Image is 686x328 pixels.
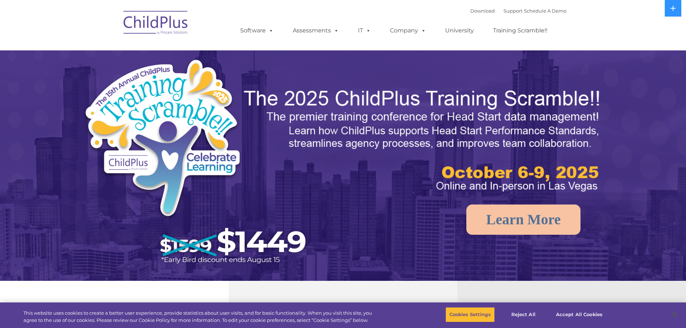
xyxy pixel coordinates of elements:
[524,8,566,14] a: Schedule A Demo
[100,77,131,82] span: Phone number
[100,48,122,53] span: Last name
[351,23,378,38] a: IT
[470,8,566,14] font: |
[503,8,523,14] a: Support
[552,307,606,322] button: Accept All Cookies
[23,310,377,324] div: This website uses cookies to create a better user experience, provide statistics about user visit...
[233,23,281,38] a: Software
[438,23,481,38] a: University
[501,307,546,322] button: Reject All
[445,307,495,322] button: Cookies Settings
[466,205,580,235] a: Learn More
[383,23,433,38] a: Company
[486,23,555,38] a: Training Scramble!!
[667,307,682,323] button: Close
[470,8,495,14] a: Download
[286,23,346,38] a: Assessments
[120,6,192,42] img: ChildPlus by Procare Solutions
